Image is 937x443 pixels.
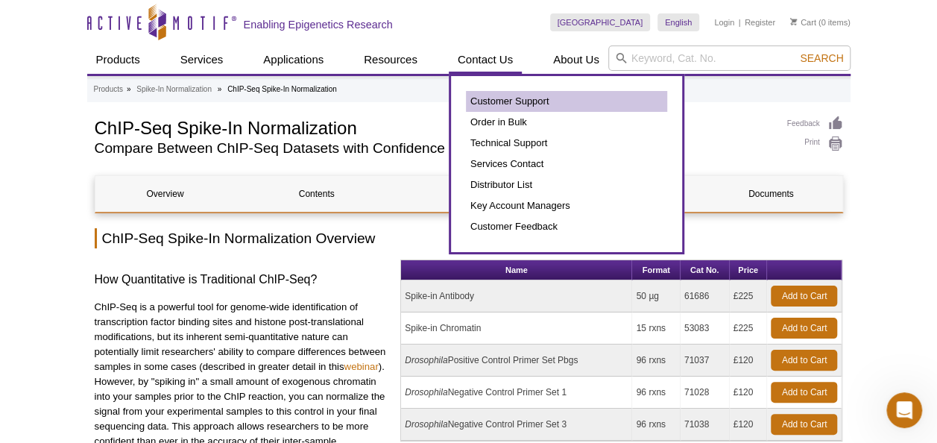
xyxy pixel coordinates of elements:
td: 71028 [681,377,730,409]
a: [GEOGRAPHIC_DATA] [550,13,651,31]
h2: Enabling Epigenetics Research [244,18,393,31]
td: 53083 [681,312,730,345]
td: 61686 [681,280,730,312]
a: English [657,13,699,31]
a: Overview [95,176,236,212]
td: 96 rxns [632,377,680,409]
th: Name [401,260,632,280]
img: Your Cart [790,18,797,25]
a: webinar [344,361,378,372]
a: Feedback [787,116,843,132]
td: 96 rxns [632,409,680,441]
td: 50 µg [632,280,680,312]
td: £120 [730,409,768,441]
th: Format [632,260,680,280]
a: Applications [254,45,332,74]
a: Services [171,45,233,74]
a: Contact Us [449,45,522,74]
a: Documents [701,176,841,212]
button: Search [795,51,848,65]
a: Print [787,136,843,152]
a: Order in Bulk [466,112,667,133]
td: Positive Control Primer Set Pbgs [401,345,632,377]
th: Cat No. [681,260,730,280]
a: Key Account Managers [466,195,667,216]
a: Cart [790,17,816,28]
h1: ChIP-Seq Spike-In Normalization [95,116,772,138]
a: Data [398,176,538,212]
td: Spike-in Antibody [401,280,632,312]
td: 96 rxns [632,345,680,377]
li: ChIP-Seq Spike-In Normalization [227,85,337,93]
iframe: Intercom live chat [886,392,922,428]
a: Distributor List [466,175,667,195]
a: Login [714,17,734,28]
li: » [127,85,131,93]
th: Price [730,260,768,280]
a: Register [745,17,775,28]
td: Spike-in Chromatin [401,312,632,345]
a: Customer Feedback [466,216,667,237]
a: Spike-In Normalization [136,83,212,96]
td: £120 [730,377,768,409]
a: Add to Cart [771,414,837,435]
a: Add to Cart [771,382,837,403]
td: 15 rxns [632,312,680,345]
span: Search [800,52,843,64]
td: 71037 [681,345,730,377]
li: » [218,85,222,93]
input: Keyword, Cat. No. [608,45,851,71]
td: £120 [730,345,768,377]
i: Drosophila [405,355,447,365]
td: £225 [730,312,768,345]
h3: How Quantitative is Traditional ChIP-Seq? [95,271,390,289]
a: Add to Cart [771,350,837,371]
a: Products [94,83,123,96]
a: Resources [355,45,426,74]
a: Services Contact [466,154,667,175]
a: Technical Support [466,133,667,154]
td: £225 [730,280,768,312]
li: (0 items) [790,13,851,31]
td: Negative Control Primer Set 3 [401,409,632,441]
h2: Compare Between ChIP-Seq Datasets with Confidence [95,142,772,155]
a: Customer Support [466,91,667,112]
li: | [739,13,741,31]
td: Negative Control Primer Set 1 [401,377,632,409]
td: 71038 [681,409,730,441]
a: Add to Cart [771,318,837,339]
a: About Us [544,45,608,74]
i: Drosophila [405,419,447,430]
a: Products [87,45,149,74]
a: Contents [247,176,387,212]
h2: ChIP-Seq Spike-In Normalization Overview [95,228,843,248]
i: Drosophila [405,387,447,398]
a: Add to Cart [771,286,837,307]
